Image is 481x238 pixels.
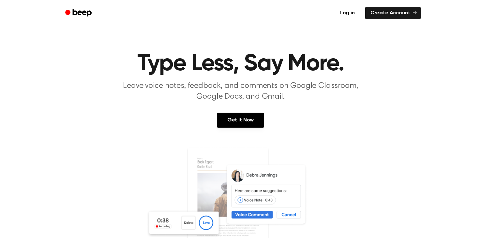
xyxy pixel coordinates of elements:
a: Get It Now [217,113,264,128]
a: Log in [334,6,361,21]
a: Beep [61,7,98,20]
h1: Type Less, Say More. [74,52,408,76]
p: Leave voice notes, feedback, and comments on Google Classroom, Google Docs, and Gmail. [115,81,366,102]
a: Create Account [365,7,421,19]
